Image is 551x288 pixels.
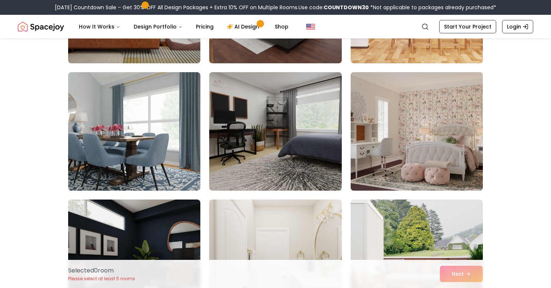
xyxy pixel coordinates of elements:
[68,276,135,282] p: Please select at least 5 rooms
[73,19,294,34] nav: Main
[221,19,267,34] a: AI Design
[369,4,496,11] span: *Not applicable to packages already purchased*
[73,19,126,34] button: How It Works
[269,19,294,34] a: Shop
[347,69,486,194] img: Room room-6
[55,4,496,11] div: [DATE] Countdown Sale – Get 30% OFF All Design Packages + Extra 10% OFF on Multiple Rooms.
[306,22,315,31] img: United States
[439,20,496,33] a: Start Your Project
[209,72,341,191] img: Room room-5
[324,4,369,11] b: COUNTDOWN30
[18,15,533,38] nav: Global
[18,19,64,34] a: Spacejoy
[128,19,188,34] button: Design Portfolio
[18,19,64,34] img: Spacejoy Logo
[190,19,220,34] a: Pricing
[502,20,533,33] a: Login
[68,72,200,191] img: Room room-4
[68,266,135,275] p: Selected 0 room
[298,4,369,11] span: Use code:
